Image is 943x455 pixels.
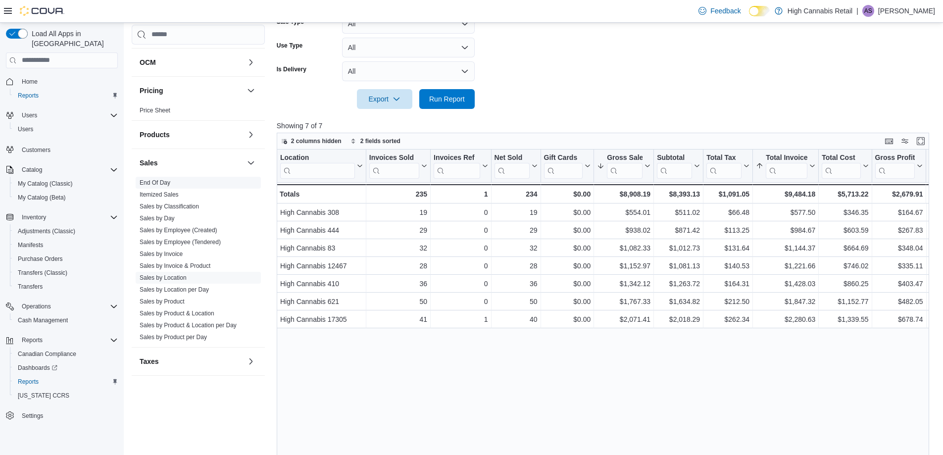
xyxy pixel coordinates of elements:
[140,262,210,269] a: Sales by Invoice & Product
[10,177,122,191] button: My Catalog (Classic)
[822,296,868,307] div: $1,152.77
[494,313,537,325] div: 40
[14,225,118,237] span: Adjustments (Classic)
[544,224,591,236] div: $0.00
[875,260,923,272] div: $335.11
[657,278,700,290] div: $1,263.72
[915,135,927,147] button: Enter fullscreen
[291,137,342,145] span: 2 columns hidden
[140,239,221,246] a: Sales by Employee (Tendered)
[140,226,217,234] span: Sales by Employee (Created)
[607,153,643,179] div: Gross Sales
[18,164,46,176] button: Catalog
[18,211,118,223] span: Inventory
[14,362,118,374] span: Dashboards
[22,166,42,174] span: Catalog
[245,129,257,141] button: Products
[22,111,37,119] span: Users
[140,333,207,341] span: Sales by Product per Day
[140,298,185,305] span: Sales by Product
[14,362,61,374] a: Dashboards
[597,313,650,325] div: $2,071.41
[140,214,175,222] span: Sales by Day
[14,123,37,135] a: Users
[695,1,744,21] a: Feedback
[140,130,170,140] h3: Products
[597,206,650,218] div: $554.01
[14,239,118,251] span: Manifests
[18,301,55,312] button: Operations
[140,179,170,186] a: End Of Day
[706,153,742,163] div: Total Tax
[875,313,923,325] div: $678.74
[280,153,355,163] div: Location
[434,224,488,236] div: 0
[766,153,807,163] div: Total Invoiced
[544,153,583,179] div: Gift Card Sales
[280,206,363,218] div: High Cannabis 308
[369,260,427,272] div: 28
[140,274,187,281] a: Sales by Location
[280,260,363,272] div: High Cannabis 12467
[369,153,427,179] button: Invoices Sold
[140,298,185,305] a: Sales by Product
[140,86,243,96] button: Pricing
[280,242,363,254] div: High Cannabis 83
[14,253,118,265] span: Purchase Orders
[14,178,77,190] a: My Catalog (Classic)
[369,153,419,179] div: Invoices Sold
[140,334,207,341] a: Sales by Product per Day
[22,412,43,420] span: Settings
[14,390,73,402] a: [US_STATE] CCRS
[494,153,529,179] div: Net Sold
[878,5,935,17] p: [PERSON_NAME]
[14,192,70,203] a: My Catalog (Beta)
[140,274,187,282] span: Sales by Location
[277,42,302,50] label: Use Type
[822,206,868,218] div: $346.35
[607,153,643,163] div: Gross Sales
[18,409,118,422] span: Settings
[494,188,537,200] div: 234
[494,278,537,290] div: 36
[706,313,749,325] div: $262.34
[657,313,700,325] div: $2,018.29
[822,153,860,163] div: Total Cost
[657,224,700,236] div: $871.42
[544,153,591,179] button: Gift Cards
[706,278,749,290] div: $164.31
[18,125,33,133] span: Users
[14,225,79,237] a: Adjustments (Classic)
[280,188,363,200] div: Totals
[862,5,874,17] div: Alyssa Snyder
[18,164,118,176] span: Catalog
[10,313,122,327] button: Cash Management
[544,260,591,272] div: $0.00
[544,313,591,325] div: $0.00
[706,206,749,218] div: $66.48
[140,310,214,317] a: Sales by Product & Location
[875,153,915,163] div: Gross Profit
[657,153,700,179] button: Subtotal
[14,348,118,360] span: Canadian Compliance
[369,313,427,325] div: 41
[280,296,363,307] div: High Cannabis 621
[140,286,209,293] a: Sales by Location per Day
[18,109,118,121] span: Users
[22,213,46,221] span: Inventory
[434,153,480,179] div: Invoices Ref
[2,163,122,177] button: Catalog
[140,191,179,198] a: Itemized Sales
[20,6,64,16] img: Cova
[822,242,868,254] div: $664.69
[18,180,73,188] span: My Catalog (Classic)
[597,224,650,236] div: $938.02
[749,6,770,16] input: Dark Mode
[140,57,243,67] button: OCM
[342,38,475,57] button: All
[544,242,591,254] div: $0.00
[14,281,47,293] a: Transfers
[544,278,591,290] div: $0.00
[756,296,815,307] div: $1,847.32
